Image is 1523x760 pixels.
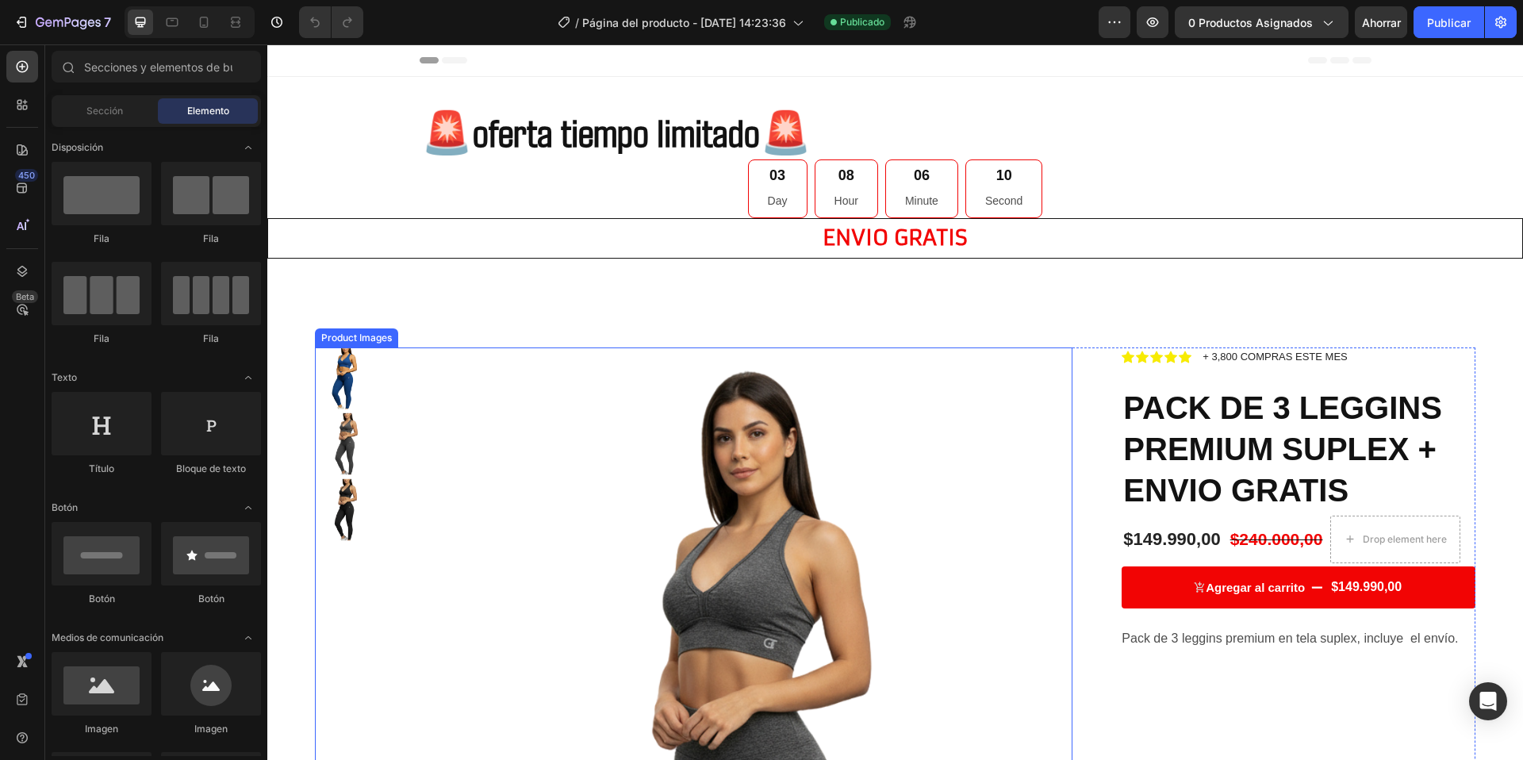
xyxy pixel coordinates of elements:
[1175,6,1348,38] button: 0 productos asignados
[236,625,261,651] span: Abrir palanca
[203,332,219,344] font: Fila
[52,631,163,643] font: Medios de comunicación
[52,141,103,153] font: Disposición
[1355,6,1407,38] button: Ahorrar
[854,341,1208,468] h1: PACK DE 3 LEGGINS PREMIUM SUPLEX + ENVIO GRATIS
[1062,533,1136,553] div: $149.990,00
[94,232,109,244] font: Fila
[89,593,115,605] font: Botón
[51,286,128,301] div: Product Images
[104,14,111,30] font: 7
[85,723,118,735] font: Imagen
[1469,682,1507,720] div: Abrir Intercom Messenger
[1414,6,1484,38] button: Publicar
[18,170,35,181] font: 450
[854,482,954,509] div: $149.990,00
[935,305,1080,321] p: + 3,800 COMPRAS ESTE MES
[236,495,261,520] span: Abrir palanca
[194,723,228,735] font: Imagen
[638,147,671,167] p: Minute
[718,147,755,167] p: Second
[198,593,224,605] font: Botón
[1095,489,1180,501] div: Drop element here
[1427,16,1471,29] font: Publicar
[52,371,77,383] font: Texto
[16,291,34,302] font: Beta
[52,51,261,83] input: Secciones y elementos de búsqueda
[1188,16,1313,29] font: 0 productos asignados
[718,122,755,140] div: 10
[236,365,261,390] span: Abrir palanca
[203,232,219,244] font: Fila
[854,587,1191,601] span: Pack de 3 leggins premium en tela suplex, incluye el envío.
[567,147,591,167] p: Hour
[299,6,363,38] div: Deshacer/Rehacer
[52,501,78,513] font: Botón
[176,463,246,474] font: Bloque de texto
[187,105,229,117] font: Elemento
[555,180,700,206] strong: ENVIO GRATIS
[501,147,520,167] p: Day
[938,535,1038,551] div: Agregar al carrito
[6,6,118,38] button: 7
[86,105,123,117] font: Sección
[840,16,884,28] font: Publicado
[1362,16,1401,29] font: Ahorrar
[267,44,1523,760] iframe: Área de diseño
[961,482,1057,507] div: $240.000,00
[582,16,786,29] font: Página del producto - [DATE] 14:23:36
[854,522,1208,564] button: Agregar al carrito
[638,122,671,140] div: 06
[575,16,579,29] font: /
[236,135,261,160] span: Abrir palanca
[94,332,109,344] font: Fila
[89,463,114,474] font: Título
[501,122,520,140] div: 03
[567,122,591,140] div: 08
